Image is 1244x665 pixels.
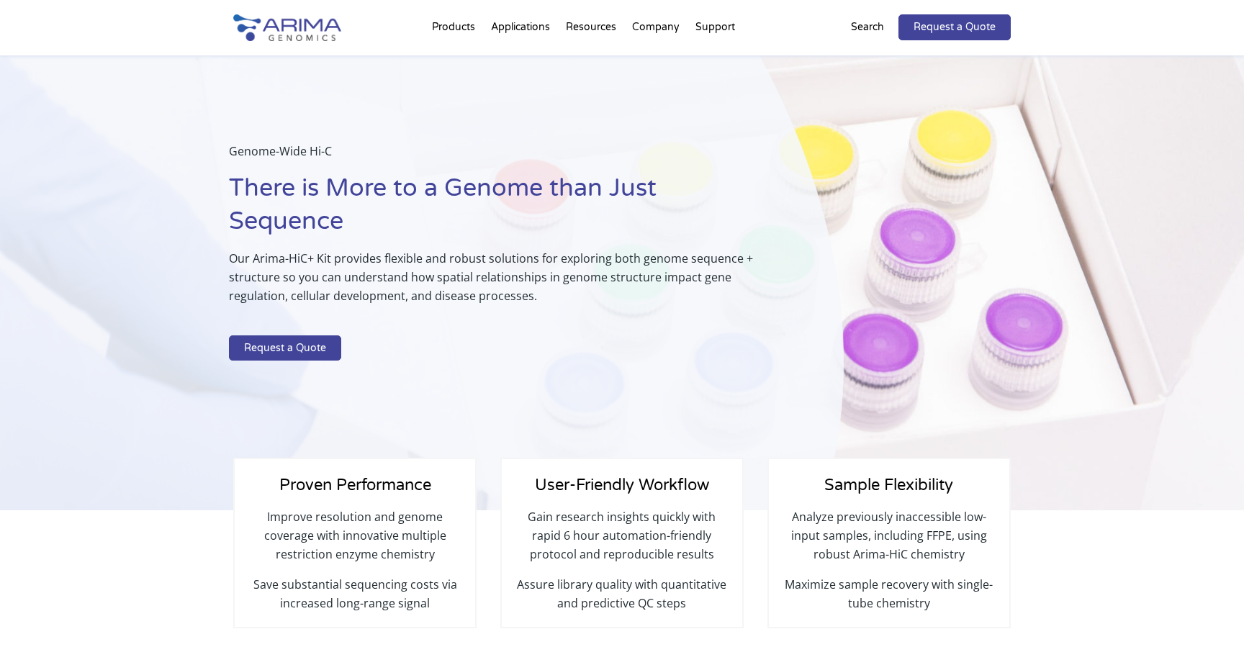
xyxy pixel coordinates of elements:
[229,142,772,172] p: Genome-Wide Hi-C
[824,476,953,494] span: Sample Flexibility
[516,575,728,612] p: Assure library quality with quantitative and predictive QC steps
[516,507,728,575] p: Gain research insights quickly with rapid 6 hour automation-friendly protocol and reproducible re...
[279,476,431,494] span: Proven Performance
[249,507,461,575] p: Improve resolution and genome coverage with innovative multiple restriction enzyme chemistry
[851,18,884,37] p: Search
[229,172,772,249] h1: There is More to a Genome than Just Sequence
[229,249,772,317] p: Our Arima-HiC+ Kit provides flexible and robust solutions for exploring both genome sequence + st...
[783,575,995,612] p: Maximize sample recovery with single-tube chemistry
[898,14,1011,40] a: Request a Quote
[233,14,341,41] img: Arima-Genomics-logo
[229,335,341,361] a: Request a Quote
[535,476,709,494] span: User-Friendly Workflow
[783,507,995,575] p: Analyze previously inaccessible low-input samples, including FFPE, using robust Arima-HiC chemistry
[249,575,461,612] p: Save substantial sequencing costs via increased long-range signal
